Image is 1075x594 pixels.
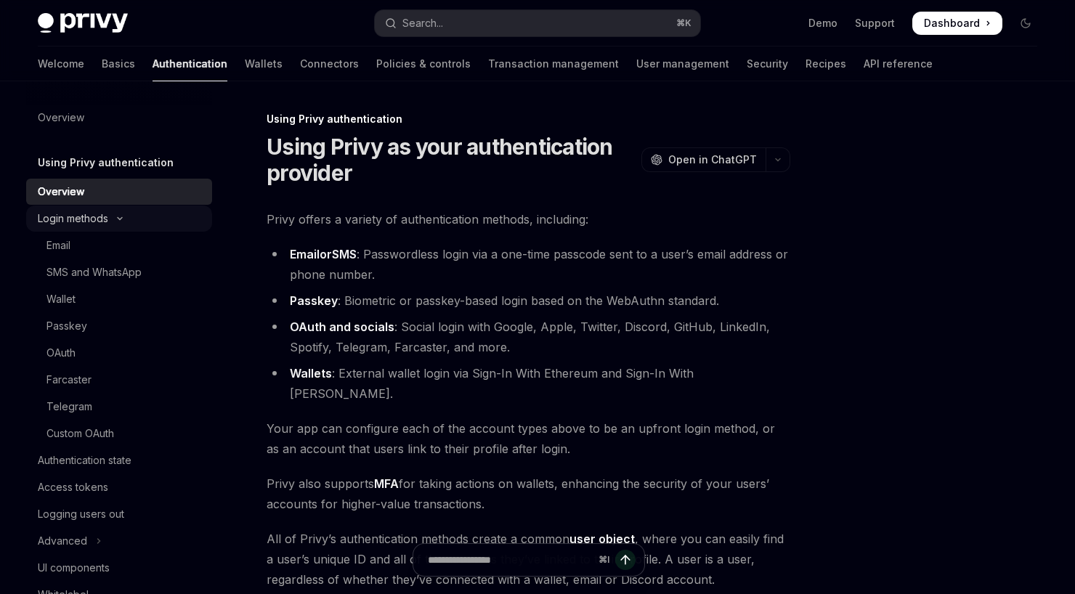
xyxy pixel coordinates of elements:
[153,46,227,81] a: Authentication
[38,479,108,496] div: Access tokens
[38,46,84,81] a: Welcome
[1014,12,1037,35] button: Toggle dark mode
[864,46,933,81] a: API reference
[290,247,320,262] a: Email
[375,10,700,36] button: Open search
[26,313,212,339] a: Passkey
[26,259,212,285] a: SMS and WhatsApp
[267,363,790,404] li: : External wallet login via Sign-In With Ethereum and Sign-In With [PERSON_NAME].
[38,505,124,523] div: Logging users out
[332,247,357,262] a: SMS
[26,232,212,259] a: Email
[806,46,846,81] a: Recipes
[374,476,399,492] a: MFA
[267,244,790,285] li: : Passwordless login via a one-time passcode sent to a user’s email address or phone number.
[26,206,212,232] button: Toggle Login methods section
[46,371,92,388] div: Farcaster
[300,46,359,81] a: Connectors
[676,17,691,29] span: ⌘ K
[267,134,636,186] h1: Using Privy as your authentication provider
[488,46,619,81] a: Transaction management
[46,398,92,415] div: Telegram
[615,550,636,570] button: Send message
[26,555,212,581] a: UI components
[569,532,635,547] a: user object
[26,340,212,366] a: OAuth
[267,473,790,514] span: Privy also supports for taking actions on wallets, enhancing the security of your users’ accounts...
[267,209,790,229] span: Privy offers a variety of authentication methods, including:
[38,13,128,33] img: dark logo
[38,559,110,577] div: UI components
[38,109,84,126] div: Overview
[855,16,895,30] a: Support
[46,317,87,335] div: Passkey
[290,247,357,262] strong: or
[267,317,790,357] li: : Social login with Google, Apple, Twitter, Discord, GitHub, LinkedIn, Spotify, Telegram, Farcast...
[46,344,76,362] div: OAuth
[38,452,131,469] div: Authentication state
[38,183,84,200] div: Overview
[376,46,471,81] a: Policies & controls
[46,290,76,308] div: Wallet
[38,532,87,550] div: Advanced
[102,46,135,81] a: Basics
[26,474,212,500] a: Access tokens
[26,179,212,205] a: Overview
[290,293,338,309] a: Passkey
[267,529,790,590] span: All of Privy’s authentication methods create a common , where you can easily find a user’s unique...
[26,286,212,312] a: Wallet
[46,264,142,281] div: SMS and WhatsApp
[26,420,212,447] a: Custom OAuth
[402,15,443,32] div: Search...
[26,394,212,420] a: Telegram
[747,46,788,81] a: Security
[46,237,70,254] div: Email
[912,12,1002,35] a: Dashboard
[267,418,790,459] span: Your app can configure each of the account types above to be an upfront login method, or as an ac...
[641,147,766,172] button: Open in ChatGPT
[290,366,332,381] a: Wallets
[808,16,837,30] a: Demo
[245,46,283,81] a: Wallets
[267,290,790,311] li: : Biometric or passkey-based login based on the WebAuthn standard.
[924,16,980,30] span: Dashboard
[26,501,212,527] a: Logging users out
[267,112,790,126] div: Using Privy authentication
[26,367,212,393] a: Farcaster
[38,154,174,171] h5: Using Privy authentication
[26,447,212,473] a: Authentication state
[26,105,212,131] a: Overview
[26,528,212,554] button: Toggle Advanced section
[668,152,757,167] span: Open in ChatGPT
[428,544,593,576] input: Ask a question...
[38,210,108,227] div: Login methods
[46,425,114,442] div: Custom OAuth
[290,320,394,335] a: OAuth and socials
[636,46,729,81] a: User management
